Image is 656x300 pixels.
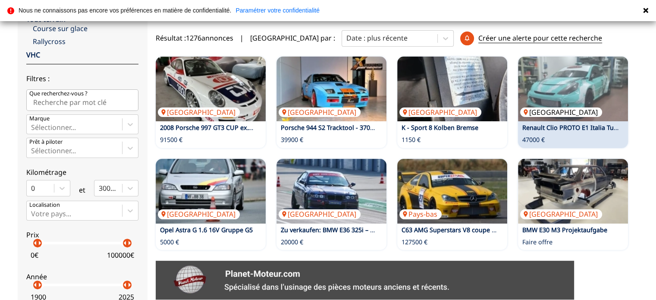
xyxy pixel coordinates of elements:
p: Filtres : [26,74,138,83]
a: 2008 Porsche 997 GT3 CUP ex.GIUDICI [160,123,273,132]
p: 39900 € [281,136,303,144]
p: [GEOGRAPHIC_DATA] [279,107,361,117]
p: Marque [29,115,50,123]
p: 20000 € [281,238,303,246]
p: Pays-bas [399,209,442,219]
p: et [79,185,85,195]
a: Renault Clio PROTO E1 Italia Turbo 420hp[GEOGRAPHIC_DATA] [518,57,628,121]
p: Faire offre [522,238,552,246]
a: Tout-terrain [26,14,66,24]
a: Zu verkaufen: BMW E36 325i – Rennfahrzeug [281,226,411,234]
a: VHC [26,50,40,60]
p: arrow_right [35,280,45,290]
p: arrow_left [120,238,130,248]
p: 127500 € [402,238,427,246]
a: BMW E30 M3 Projektaufgabe[GEOGRAPHIC_DATA] [518,159,628,224]
input: Prêt à piloterSélectionner... [31,147,33,155]
p: Année [26,272,138,281]
p: [GEOGRAPHIC_DATA] [158,209,240,219]
a: C63 AMG Superstars V8 coupe 1 von 1Pays-bas [397,159,507,224]
p: Que recherchez-vous ? [29,90,88,98]
a: Zu verkaufen: BMW E36 325i – Rennfahrzeug[GEOGRAPHIC_DATA] [276,159,386,224]
p: [GEOGRAPHIC_DATA] [158,107,240,117]
p: arrow_left [30,238,41,248]
p: 0 € [31,250,38,260]
input: 300000 [99,184,100,192]
p: Créer une alerte pour cette recherche [478,33,602,43]
p: 1150 € [402,136,421,144]
p: arrow_left [30,280,41,290]
a: Opel Astra G 1.6 16V Gruppe G5 [160,226,253,234]
a: K - Sport 8 Kolben Bremse[GEOGRAPHIC_DATA] [397,57,507,121]
p: [GEOGRAPHIC_DATA] par : [250,33,335,43]
img: Opel Astra G 1.6 16V Gruppe G5 [156,159,266,224]
p: Nous ne connaissons pas encore vos préférences en matière de confidentialité. [19,7,231,13]
a: C63 AMG Superstars V8 coupe 1 von 1 [402,226,513,234]
p: 91500 € [160,136,182,144]
img: Zu verkaufen: BMW E36 325i – Rennfahrzeug [276,159,386,224]
img: BMW E30 M3 Projektaufgabe [518,159,628,224]
img: Renault Clio PROTO E1 Italia Turbo 420hp [518,57,628,121]
p: 47000 € [522,136,545,144]
a: Renault Clio PROTO E1 Italia Turbo 420hp [522,123,644,132]
p: 5000 € [160,238,179,246]
a: Course sur glace [33,24,138,33]
p: arrow_right [124,280,135,290]
p: [GEOGRAPHIC_DATA] [520,107,602,117]
a: Opel Astra G 1.6 16V Gruppe G5[GEOGRAPHIC_DATA] [156,159,266,224]
img: K - Sport 8 Kolben Bremse [397,57,507,121]
p: Prix [26,230,138,240]
p: [GEOGRAPHIC_DATA] [279,209,361,219]
span: | [240,33,244,43]
p: Prêt à piloter [29,138,63,146]
img: 2008 Porsche 997 GT3 CUP ex.GIUDICI [156,57,266,121]
p: arrow_right [124,238,135,248]
a: K - Sport 8 Kolben Bremse [402,123,478,132]
span: Résultat : 1276 annonces [156,33,233,43]
input: 0 [31,184,33,192]
input: Votre pays... [31,210,33,218]
img: Porsche 944 S2 Tracktool - 370PS Einzellstück - 2.0TFSI [276,57,386,121]
input: MarqueSélectionner... [31,123,33,131]
img: C63 AMG Superstars V8 coupe 1 von 1 [397,159,507,224]
a: 2008 Porsche 997 GT3 CUP ex.GIUDICI[GEOGRAPHIC_DATA] [156,57,266,121]
a: BMW E30 M3 Projektaufgabe [522,226,607,234]
a: Paramétrer votre confidentialité [235,7,320,13]
p: Kilométrage [26,167,138,177]
p: arrow_left [120,280,130,290]
p: [GEOGRAPHIC_DATA] [520,209,602,219]
a: Rallycross [33,37,138,46]
input: Que recherchez-vous ? [26,89,138,111]
p: Localisation [29,201,60,209]
a: Porsche 944 S2 Tracktool - 370PS Einzellstück - 2.0TFSI [281,123,440,132]
p: arrow_right [35,238,45,248]
a: Porsche 944 S2 Tracktool - 370PS Einzellstück - 2.0TFSI[GEOGRAPHIC_DATA] [276,57,386,121]
p: [GEOGRAPHIC_DATA] [399,107,481,117]
p: 100000 € [107,250,134,260]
